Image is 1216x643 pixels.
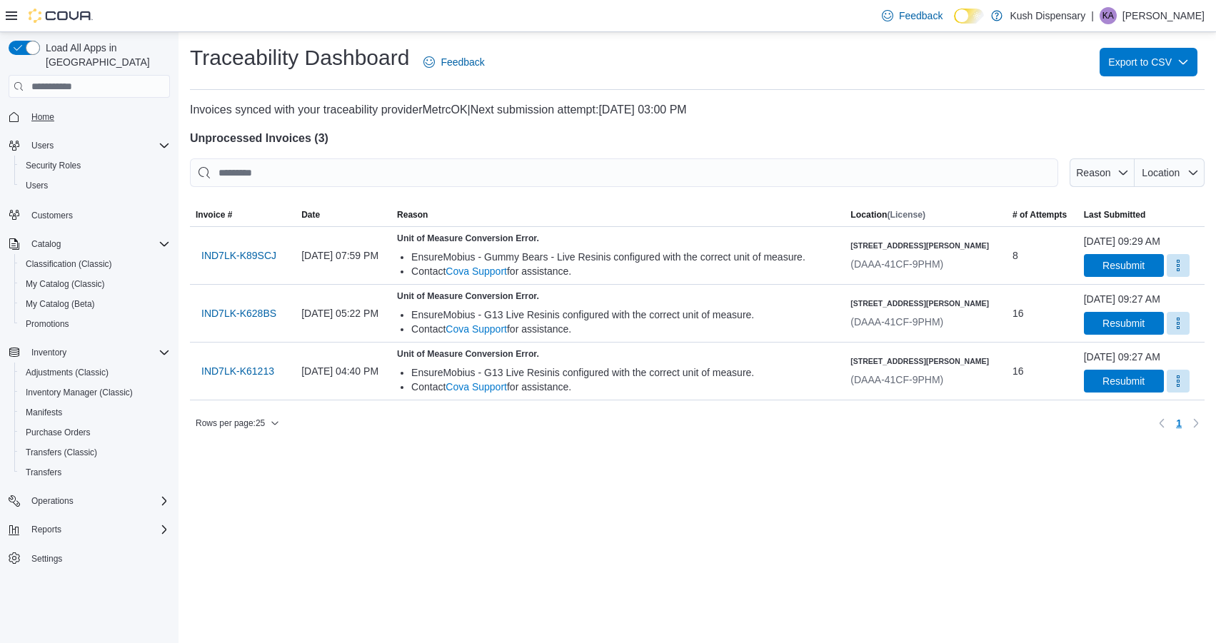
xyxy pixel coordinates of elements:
[1102,316,1145,330] span: Resubmit
[26,137,170,154] span: Users
[190,203,296,226] button: Invoice #
[14,254,176,274] button: Classification (Classic)
[31,210,73,221] span: Customers
[411,250,839,264] div: Ensure Mobius - Gummy Bears - Live Resin is configured with the correct unit of measure.
[31,347,66,358] span: Inventory
[850,209,925,221] span: Location (License)
[190,130,1205,147] h4: Unprocessed Invoices ( 3 )
[20,177,170,194] span: Users
[850,355,989,367] h6: [STREET_ADDRESS][PERSON_NAME]
[20,384,170,401] span: Inventory Manager (Classic)
[1070,158,1135,187] button: Reason
[26,236,66,253] button: Catalog
[418,48,490,76] a: Feedback
[201,306,276,320] span: IND7LK-K628BS
[26,344,170,361] span: Inventory
[26,521,67,538] button: Reports
[20,275,170,293] span: My Catalog (Classic)
[3,491,176,511] button: Operations
[411,322,839,336] div: Contact for assistance.
[1102,7,1114,24] span: KA
[26,427,91,438] span: Purchase Orders
[26,206,170,223] span: Customers
[1084,234,1160,248] div: [DATE] 09:29 AM
[20,295,101,313] a: My Catalog (Beta)
[20,424,96,441] a: Purchase Orders
[3,136,176,156] button: Users
[3,343,176,363] button: Inventory
[14,383,176,402] button: Inventory Manager (Classic)
[850,209,925,221] h5: Location
[296,241,391,270] div: [DATE] 07:59 PM
[190,158,1058,187] input: This is a search bar. After typing your query, hit enter to filter the results lower in the page.
[446,265,507,277] a: Cova Support
[31,553,62,564] span: Settings
[850,316,943,328] span: (DAAA-41CF-9PHM)
[446,323,507,335] a: Cova Support
[14,314,176,334] button: Promotions
[20,384,139,401] a: Inventory Manager (Classic)
[26,550,170,567] span: Settings
[20,424,170,441] span: Purchase Orders
[1167,312,1190,335] button: More
[1084,292,1160,306] div: [DATE] 09:27 AM
[1142,167,1180,178] span: Location
[20,157,86,174] a: Security Roles
[31,524,61,535] span: Reports
[1167,370,1190,393] button: More
[14,274,176,294] button: My Catalog (Classic)
[441,55,484,69] span: Feedback
[26,550,68,567] a: Settings
[201,364,274,378] span: IND7LK-K61213
[201,248,276,263] span: IND7LK-K89SCJ
[26,236,170,253] span: Catalog
[1108,48,1189,76] span: Export to CSV
[1013,305,1024,322] span: 16
[26,137,59,154] button: Users
[14,156,176,176] button: Security Roles
[1170,412,1187,435] button: Page 1 of 1
[196,241,282,270] button: IND7LK-K89SCJ
[26,521,170,538] span: Reports
[1100,48,1197,76] button: Export to CSV
[1170,412,1187,435] ul: Pagination for table:
[3,204,176,225] button: Customers
[1102,374,1145,388] span: Resubmit
[20,177,54,194] a: Users
[850,298,989,309] h6: [STREET_ADDRESS][PERSON_NAME]
[397,348,839,360] h5: Unit of Measure Conversion Error.
[20,464,67,481] a: Transfers
[20,444,103,461] a: Transfers (Classic)
[20,295,170,313] span: My Catalog (Beta)
[14,363,176,383] button: Adjustments (Classic)
[1153,415,1170,432] button: Previous page
[471,103,599,116] span: Next submission attempt:
[196,417,265,429] span: Rows per page : 25
[26,447,97,458] span: Transfers (Classic)
[397,209,428,221] span: Reason
[1100,7,1117,24] div: Katy Anderson
[26,207,79,224] a: Customers
[26,278,105,290] span: My Catalog (Classic)
[14,442,176,462] button: Transfers (Classic)
[1013,247,1018,264] span: 8
[411,264,839,278] div: Contact for assistance.
[850,374,943,385] span: (DAAA-41CF-9PHM)
[20,315,170,333] span: Promotions
[1176,416,1182,430] span: 1
[1153,412,1205,435] nav: Pagination for table:
[20,364,170,381] span: Adjustments (Classic)
[26,108,170,126] span: Home
[26,367,109,378] span: Adjustments (Classic)
[3,520,176,540] button: Reports
[1167,254,1190,277] button: More
[26,318,69,330] span: Promotions
[26,180,48,191] span: Users
[1122,7,1205,24] p: [PERSON_NAME]
[190,415,285,432] button: Rows per page:25
[1084,312,1164,335] button: Resubmit
[411,365,839,380] div: Ensure Mobius - G13 Live Resin is configured with the correct unit of measure.
[31,495,74,507] span: Operations
[3,106,176,127] button: Home
[411,380,839,394] div: Contact for assistance.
